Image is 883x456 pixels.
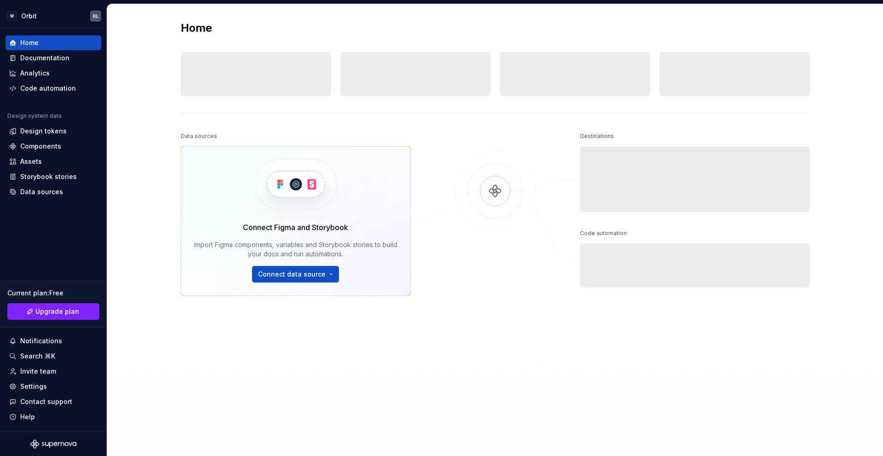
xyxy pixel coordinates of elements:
a: Analytics [6,66,101,81]
div: Settings [20,382,47,391]
a: Home [6,35,101,50]
div: Data sources [181,130,217,143]
a: Components [6,139,101,154]
div: Design tokens [20,127,67,136]
div: KL [93,12,99,20]
div: Data sources [20,187,63,196]
span: Connect data source [258,270,326,279]
div: Code automation [20,84,76,93]
div: Import Figma components, variables and Storybook stories to build your docs and run automations. [194,240,397,259]
a: Assets [6,154,101,169]
a: Settings [6,379,101,394]
div: Current plan : Free [7,289,99,298]
svg: Supernova Logo [30,439,76,449]
div: Components [20,142,61,151]
button: Connect data source [252,266,339,283]
button: Search ⌘K [6,349,101,364]
a: Data sources [6,185,101,199]
div: Invite team [20,367,56,376]
a: Code automation [6,81,101,96]
button: WOrbitKL [2,6,105,26]
a: Upgrade plan [7,303,99,320]
div: Design system data [7,112,62,120]
div: Orbit [21,12,37,21]
div: Contact support [20,397,72,406]
div: W [6,11,17,22]
div: Assets [20,157,42,166]
a: Documentation [6,51,101,65]
button: Notifications [6,334,101,348]
div: Help [20,412,35,421]
a: Design tokens [6,124,101,139]
a: Storybook stories [6,169,101,184]
div: Home [20,38,39,47]
div: Storybook stories [20,172,77,181]
span: Upgrade plan [35,307,79,316]
div: Connect Figma and Storybook [243,222,348,233]
div: Analytics [20,69,50,78]
div: Documentation [20,53,69,63]
button: Contact support [6,394,101,409]
div: Notifications [20,336,62,346]
h2: Home [181,21,212,35]
button: Help [6,410,101,424]
div: Search ⌘K [20,352,55,361]
a: Invite team [6,364,101,379]
div: Code automation [580,227,627,240]
div: Destinations [580,130,614,143]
